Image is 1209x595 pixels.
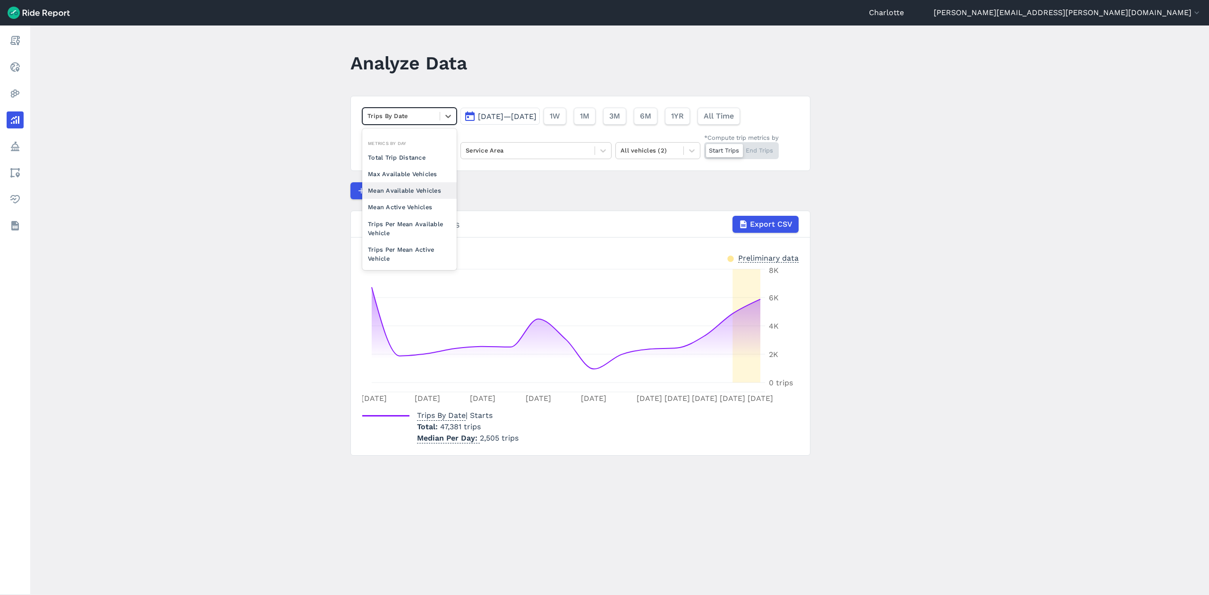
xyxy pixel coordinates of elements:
div: Max Available Vehicles [362,166,457,182]
button: 1YR [665,108,690,125]
a: Report [7,32,24,49]
tspan: [DATE] [637,394,662,403]
tspan: [DATE] [361,394,387,403]
button: All Time [698,108,740,125]
div: Total Trip Distance [362,149,457,166]
a: Datasets [7,217,24,234]
div: Trips Per Mean Active Vehicle [362,241,457,267]
button: [PERSON_NAME][EMAIL_ADDRESS][PERSON_NAME][DOMAIN_NAME] [934,7,1201,18]
div: *Compute trip metrics by [704,133,779,142]
div: Mean Vehicle Idle Time [362,267,457,283]
span: 1W [550,110,560,122]
span: 3M [609,110,620,122]
span: Total [417,422,440,431]
button: 1M [574,108,596,125]
a: Analyze [7,111,24,128]
tspan: 2K [769,350,778,359]
div: Preliminary data [738,253,799,263]
button: 1W [544,108,566,125]
span: 6M [640,110,651,122]
a: Health [7,191,24,208]
div: Mean Active Vehicles [362,199,457,215]
button: [DATE]—[DATE] [460,108,540,125]
tspan: [DATE] [415,394,440,403]
span: [DATE]—[DATE] [478,112,536,121]
div: Trips Per Mean Available Vehicle [362,216,457,241]
span: Median Per Day [417,431,480,443]
span: 1M [580,110,589,122]
tspan: [DATE] [526,394,551,403]
div: Mean Available Vehicles [362,182,457,199]
tspan: [DATE] [720,394,745,403]
tspan: [DATE] [748,394,773,403]
span: Export CSV [750,219,792,230]
img: Ride Report [8,7,70,19]
button: Export CSV [732,216,799,233]
button: 6M [634,108,657,125]
tspan: [DATE] [581,394,606,403]
span: 47,381 trips [440,422,481,431]
div: Metrics By Day [362,139,457,148]
a: Areas [7,164,24,181]
span: 1YR [671,110,684,122]
div: Trips By Date | Starts [362,216,799,233]
a: Policy [7,138,24,155]
tspan: [DATE] [664,394,690,403]
h1: Analyze Data [350,50,467,76]
p: 2,505 trips [417,433,519,444]
span: All Time [704,110,734,122]
a: Realtime [7,59,24,76]
span: Trips By Date [417,408,466,421]
span: | Starts [417,411,493,420]
a: Heatmaps [7,85,24,102]
tspan: 0 trips [769,378,793,387]
tspan: 4K [769,322,779,331]
button: 3M [603,108,626,125]
button: Compare Metrics [350,182,437,199]
tspan: [DATE] [692,394,717,403]
tspan: 8K [769,266,779,275]
a: Charlotte [869,7,904,18]
tspan: [DATE] [470,394,495,403]
tspan: 6K [769,293,779,302]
